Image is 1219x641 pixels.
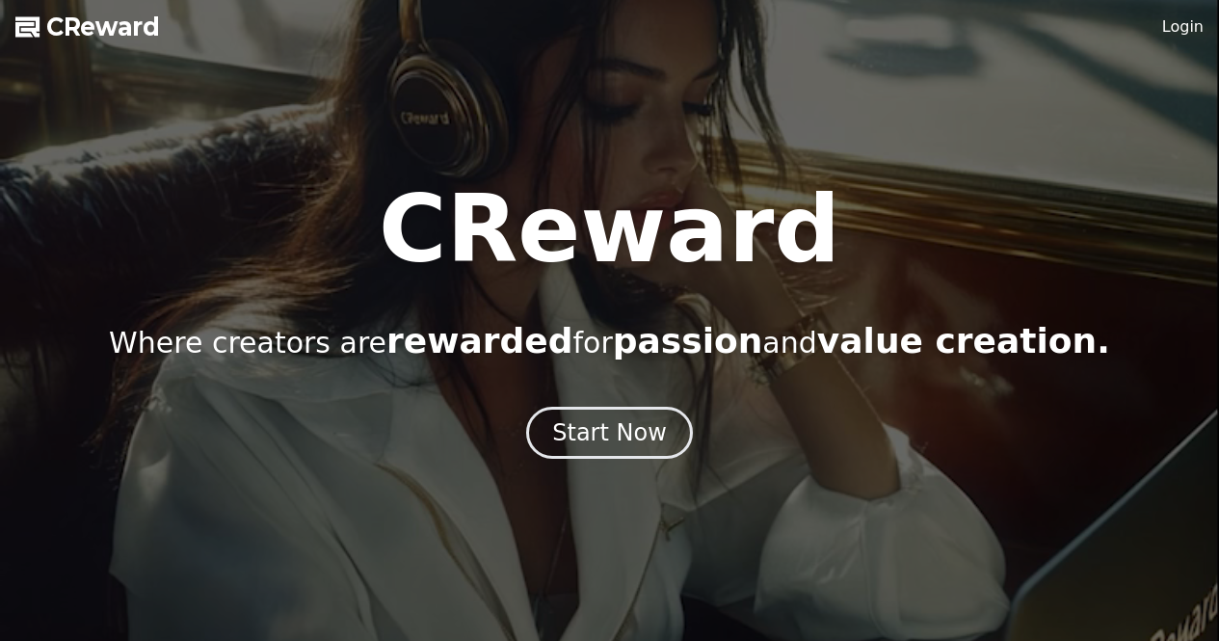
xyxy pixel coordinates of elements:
span: passion [613,321,763,361]
span: CReward [46,12,160,42]
button: Start Now [526,407,693,459]
a: Start Now [526,426,693,444]
h1: CReward [379,183,840,276]
div: Start Now [552,417,667,448]
span: value creation. [817,321,1110,361]
p: Where creators are for and [109,322,1110,361]
span: rewarded [386,321,572,361]
a: Login [1162,15,1204,39]
a: CReward [15,12,160,42]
